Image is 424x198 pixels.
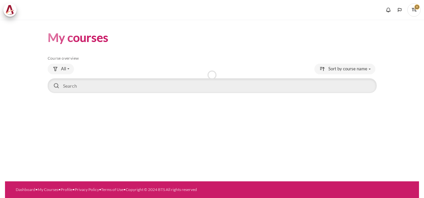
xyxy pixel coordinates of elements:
span: TL [407,3,421,17]
section: Content [5,20,419,104]
a: User menu [407,3,421,17]
a: Privacy Policy [75,187,99,192]
button: Languages [395,5,405,15]
h1: My courses [48,30,108,45]
button: Sorting drop-down menu [314,64,375,74]
div: • • • • • [16,187,231,193]
a: Dashboard [16,187,35,192]
a: My Courses [38,187,58,192]
h5: Course overview [48,56,377,61]
a: Profile [61,187,72,192]
div: Show notification window with no new notifications [383,5,393,15]
span: Sort by course name [328,66,367,72]
a: Architeck Architeck [3,3,20,17]
button: Grouping drop-down menu [48,64,74,74]
a: Copyright © 2024 BTS All rights reserved [126,187,197,192]
div: Course overview controls [48,64,377,94]
img: Architeck [5,5,15,15]
span: All [61,66,66,72]
a: Terms of Use [101,187,123,192]
input: Search [48,78,377,93]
